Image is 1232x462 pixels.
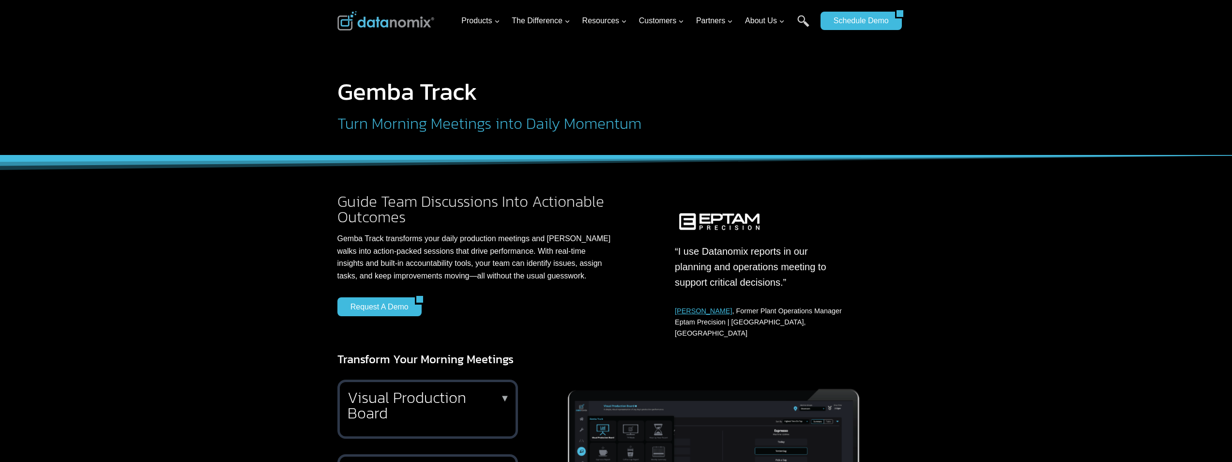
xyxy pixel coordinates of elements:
[797,15,809,37] a: Search
[745,15,785,27] span: About Us
[348,390,504,421] h2: Visual Production Board
[337,11,434,31] img: Datanomix
[639,15,684,27] span: Customers
[675,244,844,290] p: “I use Datanomix reports in our planning and operations meeting to support critical decisions.”
[675,307,842,337] span: , Former Plant Operations Manager Eptam Precision | [GEOGRAPHIC_DATA], [GEOGRAPHIC_DATA]
[461,15,500,27] span: Products
[675,307,732,315] a: [PERSON_NAME]
[582,15,627,27] span: Resources
[500,395,510,401] p: ▼
[675,209,764,236] img: Eptam Precision uses Datanomix reports in operations meetings.
[337,79,789,104] h1: Gemba Track
[457,5,816,37] nav: Primary Navigation
[337,116,789,131] h2: Turn Morning Meetings into Daily Momentum
[337,232,613,282] p: Gemba Track transforms your daily production meetings and [PERSON_NAME] walks into action-packed ...
[696,15,733,27] span: Partners
[5,291,160,457] iframe: Popup CTA
[821,12,895,30] a: Schedule Demo
[337,297,415,316] a: Request a Demo
[337,194,613,225] h2: Guide Team Discussions Into Actionable Outcomes
[512,15,570,27] span: The Difference
[337,351,895,368] h3: Transform Your Morning Meetings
